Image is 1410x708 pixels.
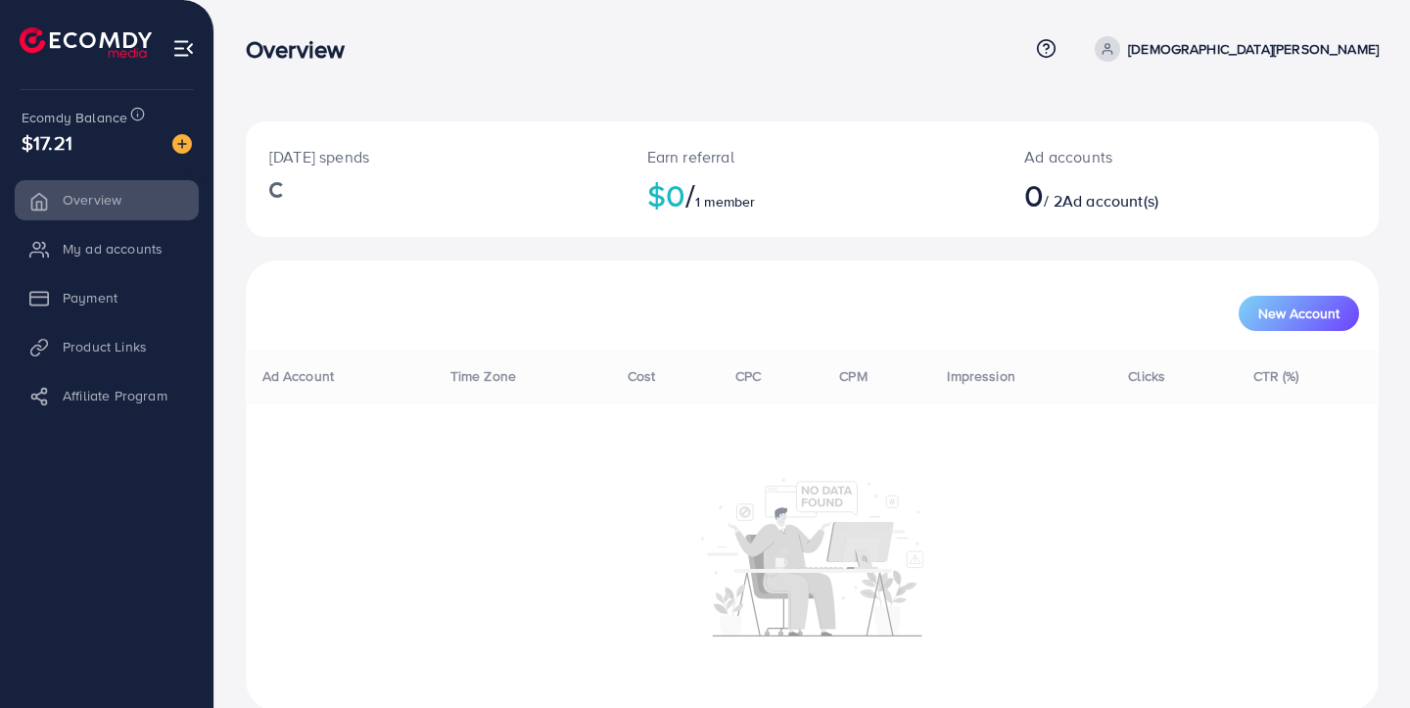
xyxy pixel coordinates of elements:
[1062,190,1158,212] span: Ad account(s)
[1087,36,1379,62] a: [DEMOGRAPHIC_DATA][PERSON_NAME]
[172,37,195,60] img: menu
[246,35,360,64] h3: Overview
[1128,37,1379,61] p: [DEMOGRAPHIC_DATA][PERSON_NAME]
[647,145,978,168] p: Earn referral
[172,134,192,154] img: image
[22,108,127,127] span: Ecomdy Balance
[685,172,695,217] span: /
[20,27,152,58] img: logo
[695,192,755,212] span: 1 member
[647,176,978,213] h2: $0
[1024,145,1260,168] p: Ad accounts
[22,128,72,157] span: $17.21
[1239,296,1359,331] button: New Account
[269,145,600,168] p: [DATE] spends
[1258,307,1339,320] span: New Account
[1024,172,1044,217] span: 0
[1024,176,1260,213] h2: / 2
